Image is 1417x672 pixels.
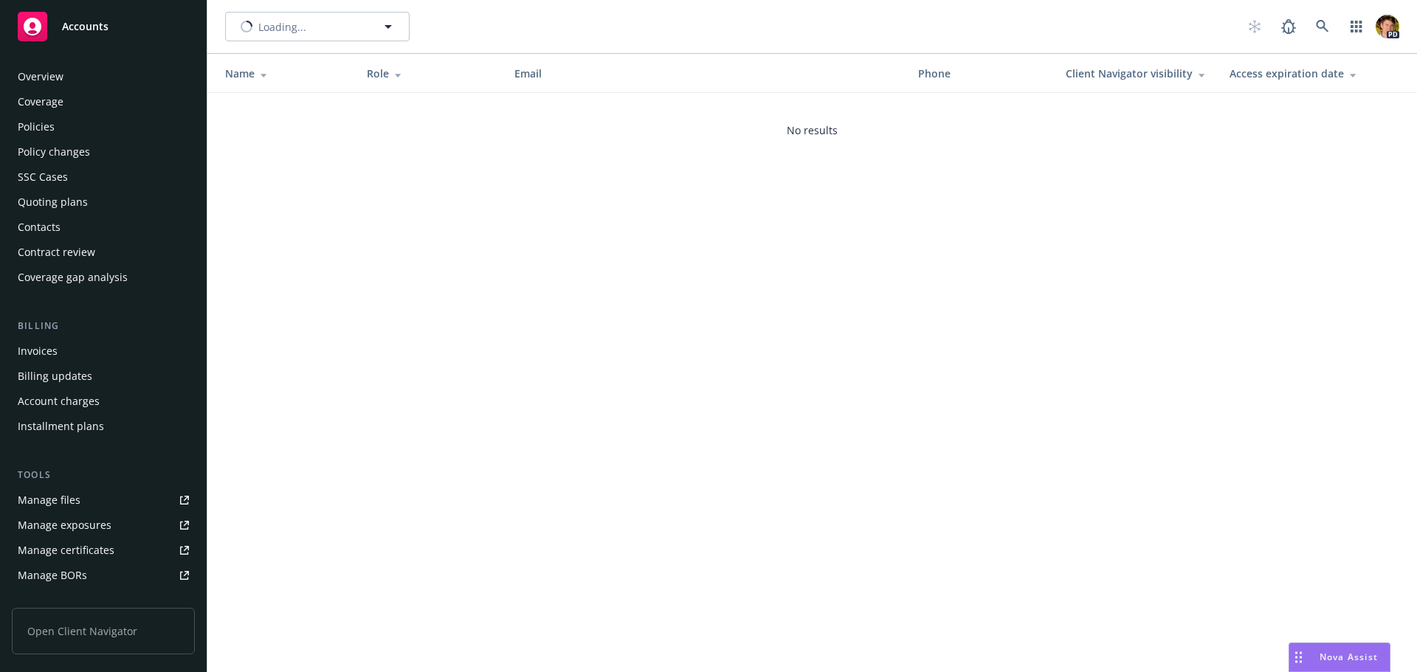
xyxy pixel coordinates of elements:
div: Billing [12,319,195,333]
div: Contract review [18,240,95,264]
img: photo [1376,15,1399,38]
a: Installment plans [12,415,195,438]
button: Loading... [225,12,410,41]
a: Policy changes [12,140,195,164]
div: Manage files [18,488,80,512]
span: Loading... [258,19,306,35]
div: Coverage gap analysis [18,266,128,289]
a: Billing updates [12,364,195,388]
div: Name [225,66,343,81]
div: Policies [18,115,55,139]
a: Start snowing [1240,12,1269,41]
div: Manage certificates [18,538,114,562]
div: SSC Cases [18,165,68,189]
span: Accounts [62,21,108,32]
div: Manage BORs [18,564,87,587]
div: Quoting plans [18,190,88,214]
a: Contacts [12,215,195,239]
a: Coverage [12,90,195,114]
div: Summary of insurance [18,589,130,612]
a: Contract review [12,240,195,264]
div: Invoices [18,339,58,363]
a: Manage files [12,488,195,512]
div: Role [367,66,491,81]
div: Coverage [18,90,63,114]
a: Account charges [12,389,195,413]
div: Client Navigator visibility [1066,66,1206,81]
a: Summary of insurance [12,589,195,612]
div: Contacts [18,215,61,239]
div: Access expiration date [1230,66,1368,81]
div: Policy changes [18,140,90,164]
span: Open Client Navigator [12,608,195,654]
a: Switch app [1342,12,1371,41]
div: Email [514,66,894,81]
a: Overview [12,65,195,89]
a: Manage certificates [12,538,195,562]
div: Tools [12,468,195,482]
span: No results [787,122,838,138]
button: Nova Assist [1289,642,1390,672]
div: Billing updates [18,364,92,388]
a: Quoting plans [12,190,195,214]
a: SSC Cases [12,165,195,189]
div: Manage exposures [18,513,111,537]
a: Policies [12,115,195,139]
div: Phone [918,66,1042,81]
div: Overview [18,65,63,89]
a: Manage exposures [12,513,195,537]
a: Invoices [12,339,195,363]
a: Report a Bug [1274,12,1303,41]
div: Drag to move [1289,643,1308,671]
a: Coverage gap analysis [12,266,195,289]
div: Account charges [18,389,100,413]
a: Search [1308,12,1337,41]
span: Nova Assist [1320,651,1378,663]
a: Accounts [12,6,195,47]
a: Manage BORs [12,564,195,587]
div: Installment plans [18,415,104,438]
